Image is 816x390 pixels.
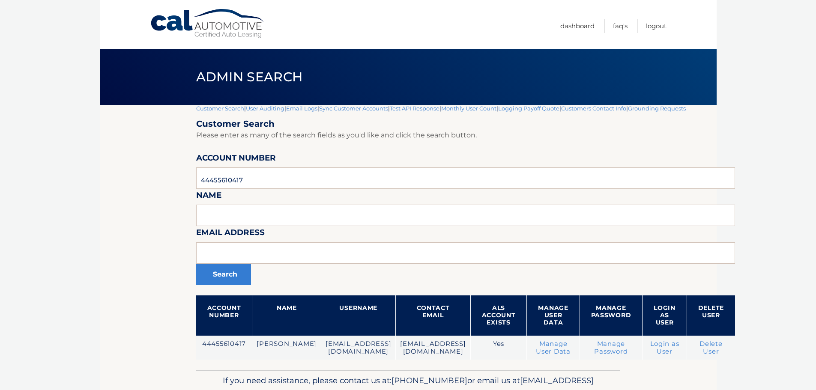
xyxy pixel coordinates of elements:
a: Manage Password [594,340,628,355]
th: Username [321,295,396,336]
th: ALS Account Exists [470,295,527,336]
label: Account Number [196,152,276,167]
span: Admin Search [196,69,303,85]
a: Login as User [650,340,679,355]
p: Please enter as many of the search fields as you'd like and click the search button. [196,129,735,141]
a: Customer Search [196,105,244,112]
th: Delete User [687,295,735,336]
a: Delete User [699,340,723,355]
td: [EMAIL_ADDRESS][DOMAIN_NAME] [396,336,470,360]
a: Logout [646,19,667,33]
label: Name [196,189,221,205]
td: [EMAIL_ADDRESS][DOMAIN_NAME] [321,336,396,360]
a: Logging Payoff Quote [498,105,559,112]
a: Monthly User Count [441,105,496,112]
th: Name [252,295,321,336]
a: Dashboard [560,19,595,33]
th: Login as User [643,295,687,336]
a: Cal Automotive [150,9,266,39]
button: Search [196,264,251,285]
th: Account Number [196,295,252,336]
td: 44455610417 [196,336,252,360]
h2: Customer Search [196,119,735,129]
th: Manage Password [580,295,643,336]
a: Email Logs [286,105,317,112]
td: Yes [470,336,527,360]
td: [PERSON_NAME] [252,336,321,360]
a: FAQ's [613,19,628,33]
a: User Auditing [246,105,284,112]
a: Customers Contact Info [561,105,626,112]
div: | | | | | | | | [196,105,735,370]
th: Manage User Data [527,295,580,336]
label: Email Address [196,226,265,242]
th: Contact Email [396,295,470,336]
a: Test API Response [390,105,439,112]
a: Manage User Data [536,340,571,355]
a: Grounding Requests [628,105,686,112]
a: Sync Customer Accounts [319,105,388,112]
span: [PHONE_NUMBER] [392,375,467,385]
